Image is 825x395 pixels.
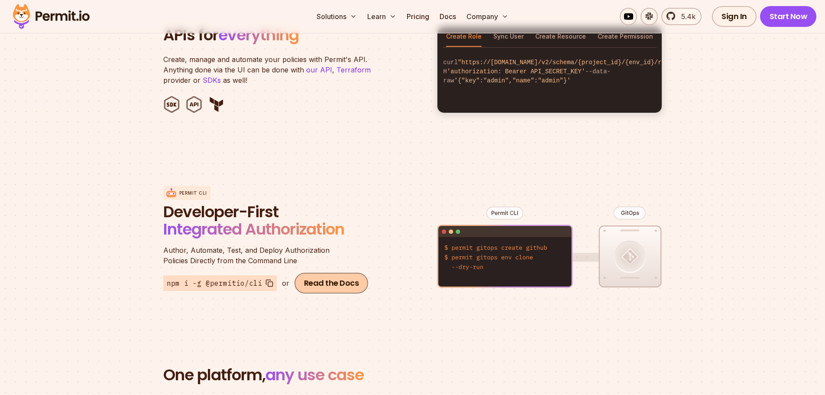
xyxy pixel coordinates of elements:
[712,6,757,27] a: Sign In
[9,2,94,31] img: Permit logo
[163,54,380,85] p: Create, manage and automate your policies with Permit's API. Anything done via the UI can be done...
[598,27,653,47] button: Create Permission
[446,27,482,47] button: Create Role
[493,27,524,47] button: Sync User
[661,8,702,25] a: 5.4k
[336,65,371,74] a: Terraform
[163,366,662,384] h2: One platform,
[179,190,207,196] p: Permit CLI
[163,245,371,255] span: Author, Automate, Test, and Deploy Authorization
[458,59,679,66] span: "https://[DOMAIN_NAME]/v2/schema/{project_id}/{env_id}/roles"
[535,27,586,47] button: Create Resource
[163,275,277,291] button: npm i -g @permitio/cli
[265,364,364,386] span: any use case
[294,273,369,294] a: Read the Docs
[403,8,433,25] a: Pricing
[447,68,585,75] span: 'authorization: Bearer API_SECRET_KEY'
[676,11,696,22] span: 5.4k
[282,278,289,288] div: or
[163,245,371,266] p: Policies Directly from the Command Line
[437,51,662,92] code: curl -H --data-raw
[218,24,299,46] span: everything
[364,8,400,25] button: Learn
[436,8,459,25] a: Docs
[454,77,571,84] span: '{"key":"admin","name":"admin"}'
[163,218,344,240] span: Integrated Authorization
[163,203,371,221] span: Developer-First
[463,8,512,25] button: Company
[167,278,262,288] span: npm i -g @permitio/cli
[203,76,221,85] a: SDKs
[760,6,817,27] a: Start Now
[313,8,360,25] button: Solutions
[163,26,427,44] h2: APIs for
[306,65,332,74] a: our API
